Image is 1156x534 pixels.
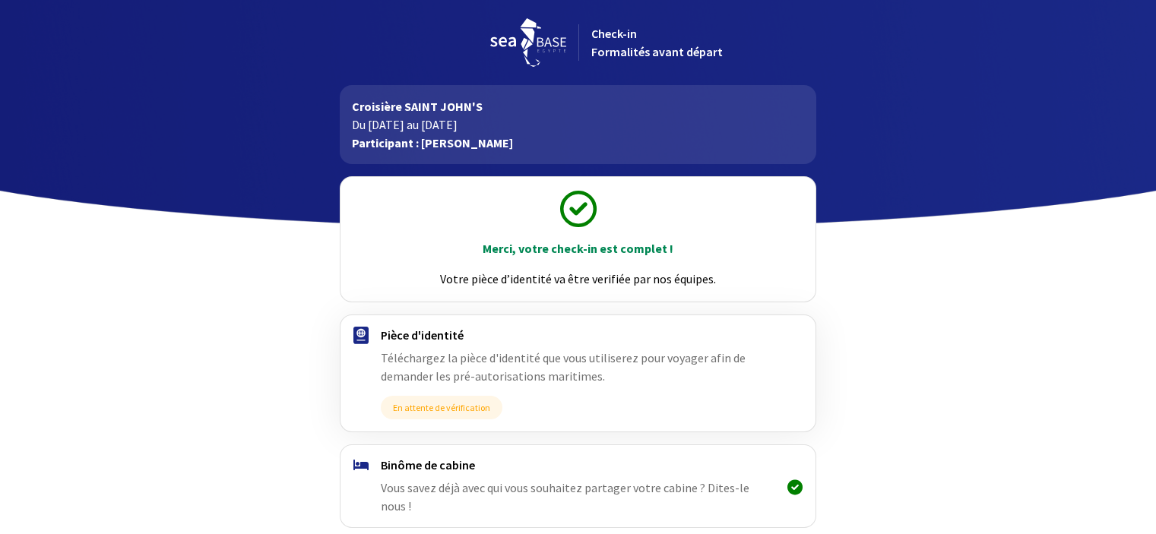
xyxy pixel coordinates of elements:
[490,18,566,67] img: logo_seabase.svg
[352,97,804,115] p: Croisière SAINT JOHN'S
[381,457,775,472] h4: Binôme de cabine
[381,327,775,343] h4: Pièce d'identité
[381,350,746,384] span: Téléchargez la pièce d'identité que vous utiliserez pour voyager afin de demander les pré-autoris...
[381,480,749,513] span: Vous savez déjà avec qui vous souhaitez partager votre cabine ? Dites-le nous !
[353,327,369,344] img: passport.svg
[354,239,802,258] p: Merci, votre check-in est complet !
[352,115,804,134] p: Du [DATE] au [DATE]
[591,26,723,59] span: Check-in Formalités avant départ
[352,134,804,152] p: Participant : [PERSON_NAME]
[381,396,502,419] span: En attente de vérification
[353,460,369,470] img: binome.svg
[354,270,802,288] p: Votre pièce d’identité va être verifiée par nos équipes.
